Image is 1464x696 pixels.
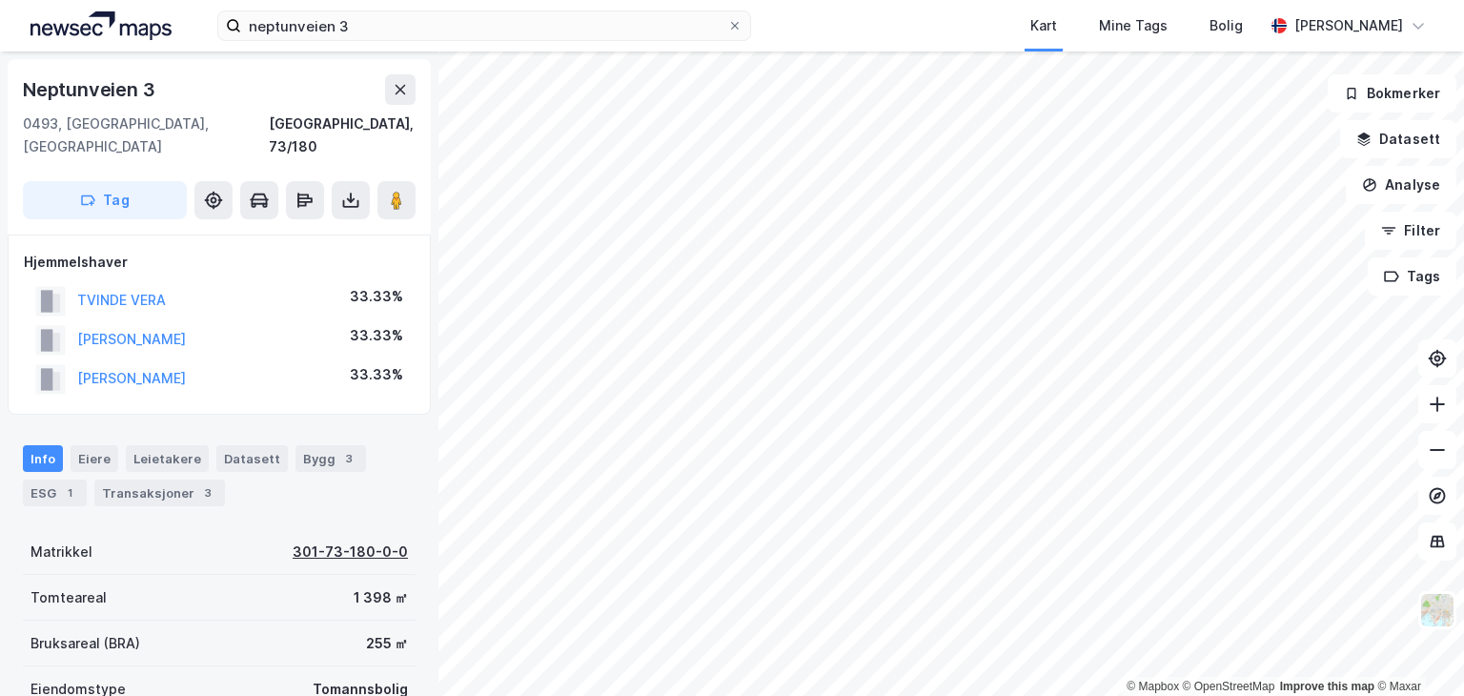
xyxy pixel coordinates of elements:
div: Kart [1030,14,1057,37]
button: Bokmerker [1328,74,1456,113]
button: Filter [1365,212,1456,250]
button: Datasett [1340,120,1456,158]
div: 1 398 ㎡ [354,586,408,609]
div: 3 [198,483,217,502]
button: Tags [1368,257,1456,296]
div: 255 ㎡ [366,632,408,655]
div: 1 [60,483,79,502]
input: Søk på adresse, matrikkel, gårdeiere, leietakere eller personer [241,11,727,40]
div: Bolig [1210,14,1243,37]
div: 33.33% [350,324,403,347]
div: Mine Tags [1099,14,1168,37]
div: Info [23,445,63,472]
div: Bygg [295,445,366,472]
img: logo.a4113a55bc3d86da70a041830d287a7e.svg [30,11,172,40]
div: Tomteareal [30,586,107,609]
div: [PERSON_NAME] [1294,14,1403,37]
img: Z [1419,592,1455,628]
div: Kontrollprogram for chat [1369,604,1464,696]
button: Tag [23,181,187,219]
div: 33.33% [350,285,403,308]
div: 33.33% [350,363,403,386]
div: Transaksjoner [94,480,225,506]
div: Eiere [71,445,118,472]
iframe: Chat Widget [1369,604,1464,696]
div: ESG [23,480,87,506]
div: [GEOGRAPHIC_DATA], 73/180 [269,113,416,158]
div: 0493, [GEOGRAPHIC_DATA], [GEOGRAPHIC_DATA] [23,113,269,158]
div: Bruksareal (BRA) [30,632,140,655]
a: OpenStreetMap [1183,680,1275,693]
div: Matrikkel [30,541,92,563]
div: 3 [339,449,358,468]
a: Mapbox [1127,680,1179,693]
div: Hjemmelshaver [24,251,415,274]
a: Improve this map [1280,680,1374,693]
button: Analyse [1346,166,1456,204]
div: Datasett [216,445,288,472]
div: Leietakere [126,445,209,472]
div: 301-73-180-0-0 [293,541,408,563]
div: Neptunveien 3 [23,74,158,105]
